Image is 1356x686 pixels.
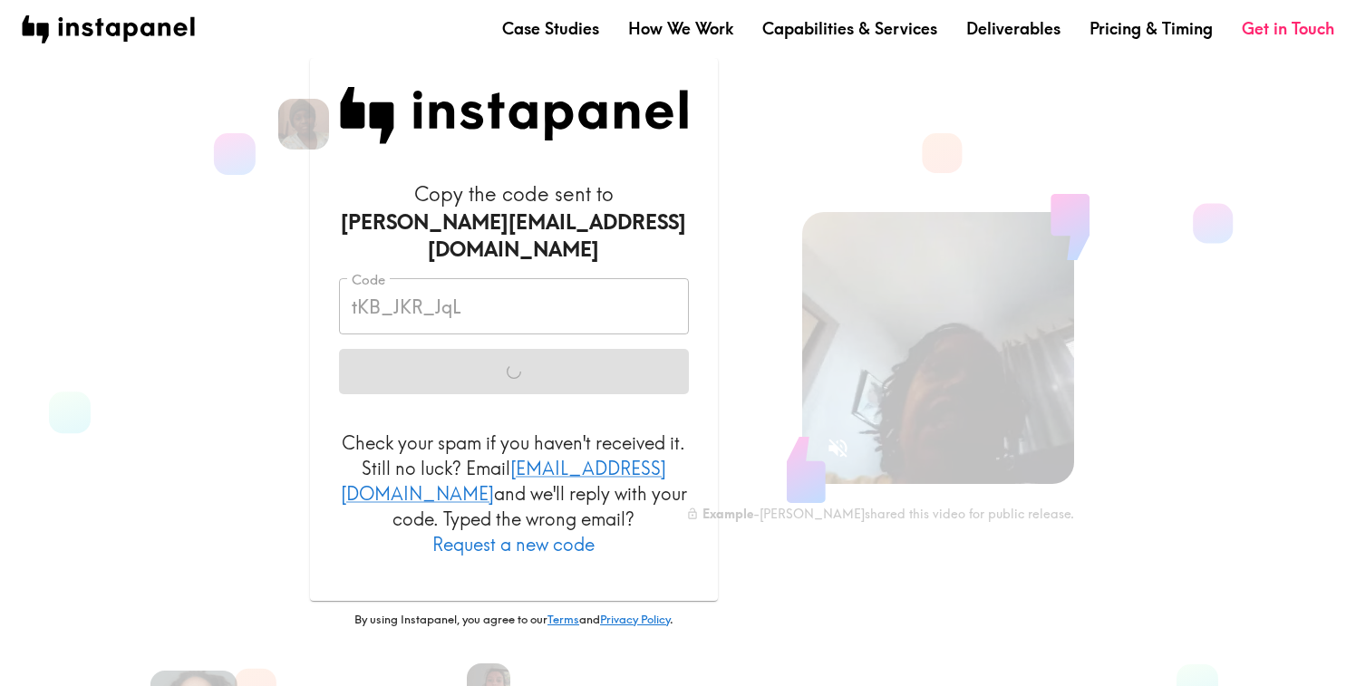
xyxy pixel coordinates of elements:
a: Deliverables [966,17,1061,40]
img: instapanel [22,15,195,43]
b: Example [702,506,753,522]
a: Terms [547,612,579,626]
a: Get in Touch [1242,17,1334,40]
a: How We Work [628,17,733,40]
div: - [PERSON_NAME] shared this video for public release. [686,506,1074,522]
button: Sound is off [818,429,857,468]
p: Check your spam if you haven't received it. Still no luck? Email and we'll reply with your code. ... [339,430,689,557]
label: Code [352,270,385,290]
a: Capabilities & Services [762,17,937,40]
div: [PERSON_NAME][EMAIL_ADDRESS][DOMAIN_NAME] [339,208,689,265]
a: [EMAIL_ADDRESS][DOMAIN_NAME] [341,457,666,505]
input: xxx_xxx_xxx [339,278,689,334]
a: Case Studies [502,17,599,40]
h6: Copy the code sent to [339,180,689,264]
img: Instapanel [339,87,689,144]
a: Pricing & Timing [1090,17,1213,40]
p: By using Instapanel, you agree to our and . [310,612,718,628]
button: Request a new code [432,532,595,557]
a: Privacy Policy [600,612,670,626]
img: Venita [278,99,329,150]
